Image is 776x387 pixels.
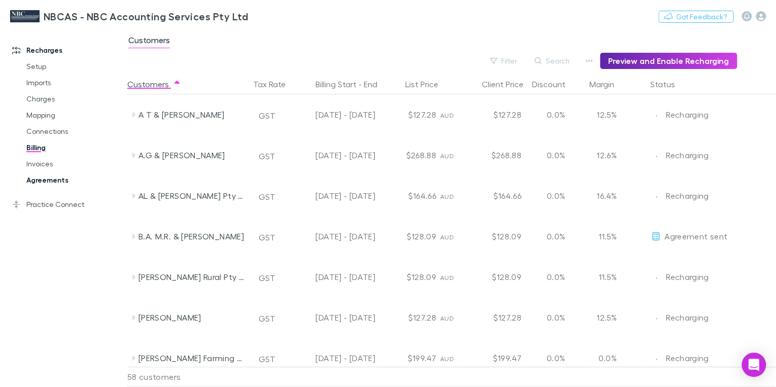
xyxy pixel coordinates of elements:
button: Client Price [482,74,536,94]
a: Agreements [16,172,131,188]
button: Margin [589,74,626,94]
div: [DATE] - [DATE] [292,338,375,378]
span: Recharging [666,191,709,200]
p: 11.5% [590,271,617,283]
span: AUD [440,355,454,363]
div: $199.47 [379,338,440,378]
button: Billing Start - End [315,74,390,94]
div: 0.0% [525,297,586,338]
a: Mapping [16,107,131,123]
p: 11.5% [590,230,617,242]
button: Filter [485,55,523,67]
span: AUD [440,233,454,241]
div: AL & [PERSON_NAME] Pty Ltd [138,175,246,216]
div: $127.28 [379,297,440,338]
div: $127.28 [379,94,440,135]
p: 12.6% [590,149,617,161]
button: Tax Rate [253,74,298,94]
img: Recharging [651,192,661,202]
a: NBCAS - NBC Accounting Services Pty Ltd [4,4,254,28]
span: AUD [440,193,454,200]
img: Recharging [651,111,661,121]
a: Recharges [2,42,131,58]
img: Recharging [651,313,661,324]
div: $128.09 [465,216,525,257]
div: [DATE] - [DATE] [292,297,375,338]
button: List Price [405,74,450,94]
a: Invoices [16,156,131,172]
div: $128.09 [379,216,440,257]
img: NBCAS - NBC Accounting Services Pty Ltd's Logo [10,10,40,22]
button: Customers [127,74,181,94]
div: A T & [PERSON_NAME] [138,94,246,135]
button: GST [254,310,280,327]
div: 0.0% [525,94,586,135]
div: [DATE] - [DATE] [292,216,375,257]
div: $164.66 [465,175,525,216]
div: B.A. M.R. & [PERSON_NAME] [138,216,246,257]
div: $128.09 [465,257,525,297]
a: Imports [16,75,131,91]
span: Recharging [666,312,709,322]
button: GST [254,351,280,367]
div: [PERSON_NAME] Farming Trust [138,338,246,378]
span: AUD [440,112,454,119]
span: AUD [440,274,454,282]
button: GST [254,229,280,245]
div: Open Intercom Messenger [742,353,766,377]
div: A.G & [PERSON_NAME] [138,135,246,175]
div: $127.28 [465,94,525,135]
button: GST [254,270,280,286]
button: GST [254,108,280,124]
div: $268.88 [465,135,525,175]
div: 58 customers [127,367,249,387]
h3: NBCAS - NBC Accounting Services Pty Ltd [44,10,248,22]
div: [DATE] - [DATE] [292,135,375,175]
span: Agreement sent [664,231,727,241]
div: 0.0% [525,338,586,378]
div: [PERSON_NAME] [138,297,246,338]
div: [DATE] - [DATE] [292,257,375,297]
p: 0.0% [590,352,617,364]
div: $199.47 [465,338,525,378]
div: [PERSON_NAME] Rural Pty Ltd [138,257,246,297]
span: Recharging [666,353,709,363]
div: $268.88 [379,135,440,175]
button: Preview and Enable Recharging [600,53,737,69]
button: Got Feedback? [658,11,733,23]
span: Recharging [666,110,709,119]
div: $164.66 [379,175,440,216]
button: GST [254,189,280,205]
button: Status [650,74,687,94]
span: AUD [440,314,454,322]
div: [DATE] - [DATE] [292,94,375,135]
p: 12.5% [590,311,617,324]
div: 0.0% [525,257,586,297]
button: GST [254,148,280,164]
div: $128.09 [379,257,440,297]
a: Connections [16,123,131,139]
div: $127.28 [465,297,525,338]
a: Charges [16,91,131,107]
p: 16.4% [590,190,617,202]
div: 0.0% [525,135,586,175]
button: Search [530,55,576,67]
img: Recharging [651,151,661,161]
span: Recharging [666,272,709,282]
span: AUD [440,152,454,160]
div: 0.0% [525,216,586,257]
div: 0.0% [525,175,586,216]
button: Discount [532,74,578,94]
span: Recharging [666,150,709,160]
img: Recharging [651,354,661,364]
p: 12.5% [590,109,617,121]
img: Recharging [651,273,661,283]
a: Practice Connect [2,196,131,213]
span: Customers [128,35,170,48]
a: Billing [16,139,131,156]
